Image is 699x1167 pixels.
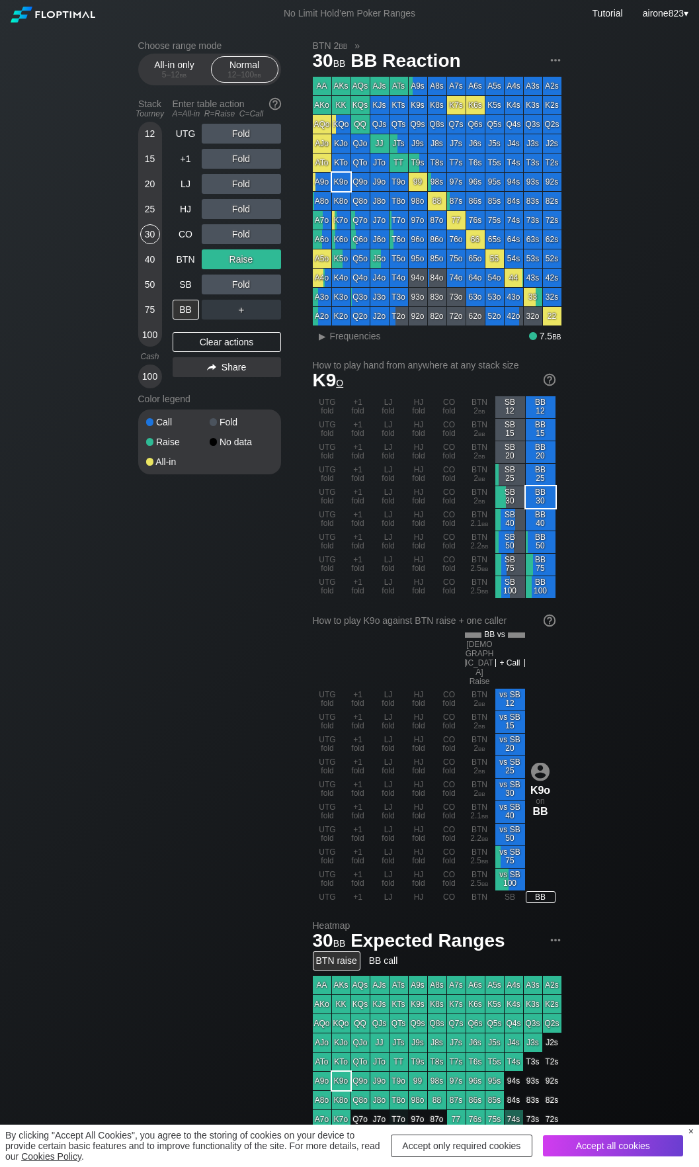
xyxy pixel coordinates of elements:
div: 75s [485,211,504,230]
div: LJ fold [374,396,403,418]
div: +1 fold [343,419,373,441]
div: 74s [505,211,523,230]
div: 82o [428,307,446,325]
div: BTN 2 [465,486,495,508]
div: A9s [409,77,427,95]
div: 62o [466,307,485,325]
div: K4s [505,96,523,114]
div: JTo [370,153,389,172]
div: BTN 2 [465,464,495,486]
img: ellipsis.fd386fe8.svg [548,933,563,947]
a: Tutorial [593,8,623,19]
div: 25 [140,199,160,219]
div: 54s [505,249,523,268]
div: 100 [140,367,160,386]
div: K8o [332,192,350,210]
div: CO fold [434,464,464,486]
div: ▸ [314,328,331,344]
div: ＋ [202,300,281,320]
div: 76s [466,211,485,230]
div: K9o [332,173,350,191]
div: ATs [390,77,408,95]
div: KQs [351,96,370,114]
div: 75 [140,300,160,320]
div: 84s [505,192,523,210]
span: BTN 2 [311,40,350,52]
div: Color legend [138,388,281,410]
div: AKs [332,77,350,95]
div: +1 fold [343,509,373,531]
div: 33 [524,288,542,306]
img: share.864f2f62.svg [207,364,216,371]
div: 86o [428,230,446,249]
div: HJ fold [404,464,434,486]
div: 12 – 100 [217,70,272,79]
div: Stack [133,93,167,124]
div: K3s [524,96,542,114]
span: » [348,40,367,51]
div: T6s [466,153,485,172]
div: SB 20 [495,441,525,463]
div: Q7s [447,115,466,134]
div: SB 25 [495,464,525,486]
div: Tourney [133,109,167,118]
div: 84o [428,269,446,287]
div: JJ [370,134,389,153]
div: 76o [447,230,466,249]
div: Call [146,417,210,427]
div: 43o [505,288,523,306]
div: 65o [466,249,485,268]
div: BTN [173,249,199,269]
div: LJ fold [374,486,403,508]
div: LJ fold [374,441,403,463]
div: A5o [313,249,331,268]
div: 97o [409,211,427,230]
div: 15 [140,149,160,169]
div: K8s [428,96,446,114]
div: 12 [140,124,160,144]
div: 64o [466,269,485,287]
div: A9o [313,173,331,191]
div: 40 [140,249,160,269]
div: BB [173,300,199,320]
div: 96o [409,230,427,249]
div: 65s [485,230,504,249]
div: QQ [351,115,370,134]
div: 86s [466,192,485,210]
div: A8s [428,77,446,95]
div: HJ fold [404,396,434,418]
div: Q3o [351,288,370,306]
div: 64s [505,230,523,249]
div: 32o [524,307,542,325]
div: 32s [543,288,561,306]
div: BTN 2 [465,396,495,418]
div: CO [173,224,199,244]
div: Q8o [351,192,370,210]
div: CO fold [434,441,464,463]
div: KTs [390,96,408,114]
div: +1 fold [343,486,373,508]
div: K6o [332,230,350,249]
div: K4o [332,269,350,287]
div: 20 [140,174,160,194]
div: Raise [146,437,210,447]
div: T9o [390,173,408,191]
div: CO fold [434,509,464,531]
div: T4o [390,269,408,287]
div: 63s [524,230,542,249]
h2: Choose range mode [138,40,281,51]
div: UTG [173,124,199,144]
div: A4o [313,269,331,287]
div: BTN 2.1 [465,509,495,531]
div: 100 [140,325,160,345]
div: K6s [466,96,485,114]
div: J4o [370,269,389,287]
div: Fold [210,417,273,427]
div: T6o [390,230,408,249]
div: J6s [466,134,485,153]
div: Q6o [351,230,370,249]
div: Q2s [543,115,561,134]
div: BTN 2 [465,419,495,441]
div: LJ fold [374,464,403,486]
span: bb [339,40,347,51]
